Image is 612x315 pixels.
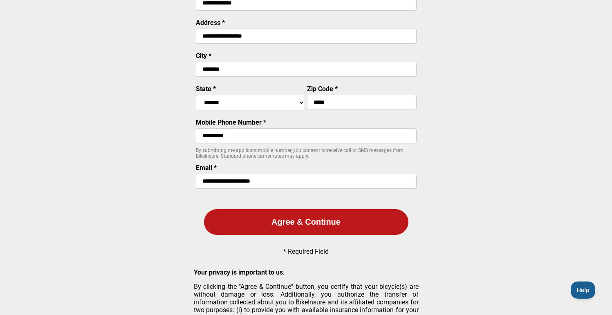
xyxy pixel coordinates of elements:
button: Agree & Continue [204,209,408,235]
label: Zip Code * [307,85,338,93]
label: City * [196,52,211,60]
p: * Required Field [283,248,329,255]
label: Mobile Phone Number * [196,118,266,126]
p: By submitting the applicant mobile number, you consent to receive call or SMS messages from BikeI... [196,147,417,159]
label: State * [196,85,216,93]
strong: Your privacy is important to us. [194,268,285,276]
iframe: Toggle Customer Support [571,281,596,299]
label: Email * [196,164,217,172]
label: Address * [196,19,225,27]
